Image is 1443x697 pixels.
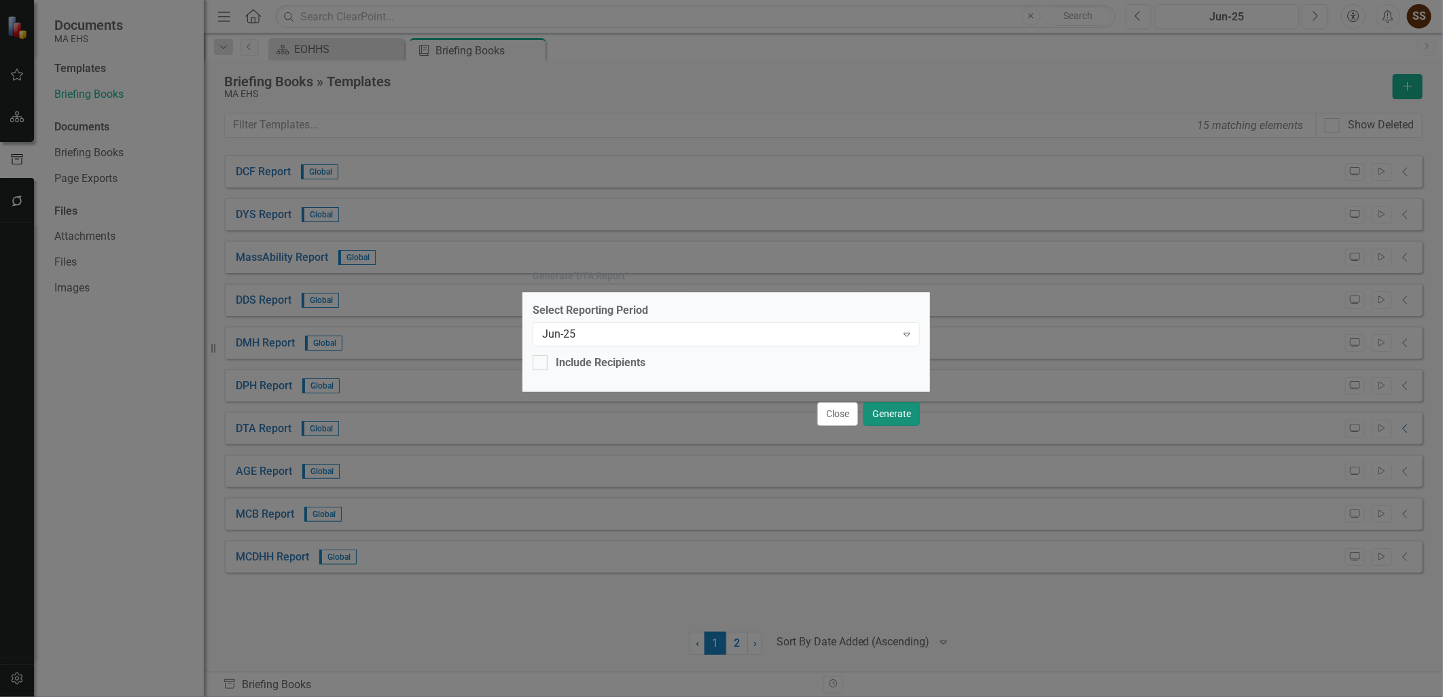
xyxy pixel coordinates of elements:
div: Jun-25 [542,326,896,342]
button: Close [817,402,858,426]
button: Generate [863,402,920,426]
label: Select Reporting Period [533,303,920,319]
div: Generate " DTA Report " [533,271,628,281]
div: Include Recipients [556,355,645,371]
